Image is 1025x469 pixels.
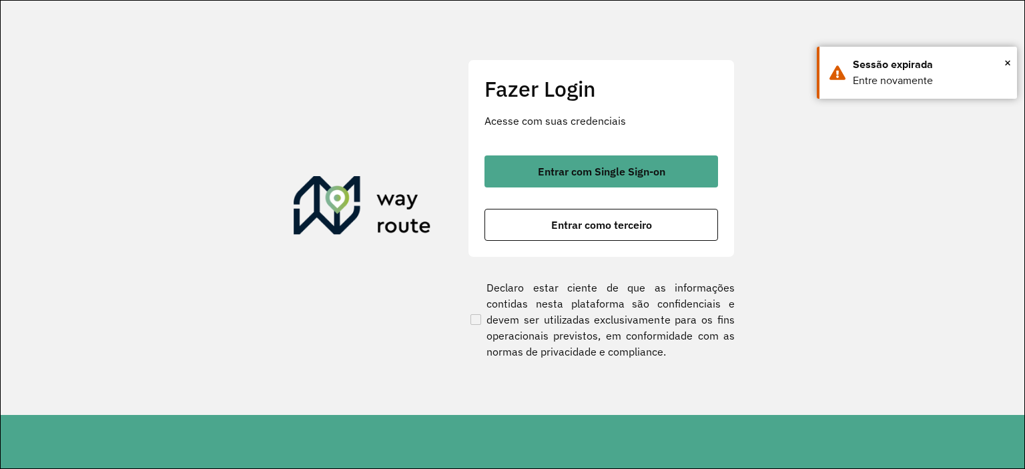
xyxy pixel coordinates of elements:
p: Acesse com suas credenciais [484,113,718,129]
button: button [484,155,718,187]
span: Entrar com Single Sign-on [538,166,665,177]
span: × [1004,53,1011,73]
label: Declaro estar ciente de que as informações contidas nesta plataforma são confidenciais e devem se... [468,280,735,360]
img: Roteirizador AmbevTech [294,176,431,240]
div: Sessão expirada [853,57,1007,73]
button: button [484,209,718,241]
button: Close [1004,53,1011,73]
h2: Fazer Login [484,76,718,101]
div: Entre novamente [853,73,1007,89]
span: Entrar como terceiro [551,219,652,230]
